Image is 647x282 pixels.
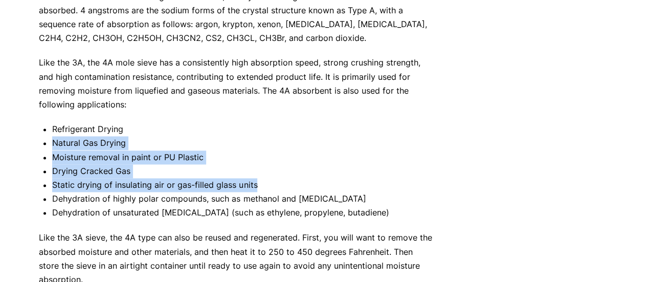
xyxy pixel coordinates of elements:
[39,56,435,112] p: Like the 3A, the 4A mole sieve has a consistently high absorption speed, strong crushing strength...
[52,122,435,136] li: Refrigerant Drying
[52,136,435,150] li: Natural Gas Drying
[52,150,435,164] li: Moisture removal in paint or PU Plastic
[52,164,435,178] li: Drying Cracked Gas
[52,206,435,220] li: Dehydration of unsaturated [MEDICAL_DATA] (such as ethylene, propylene, butadiene)
[52,192,435,206] li: Dehydration of highly polar compounds, such as methanol and [MEDICAL_DATA]
[52,178,435,192] li: Static drying of insulating air or gas-filled glass units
